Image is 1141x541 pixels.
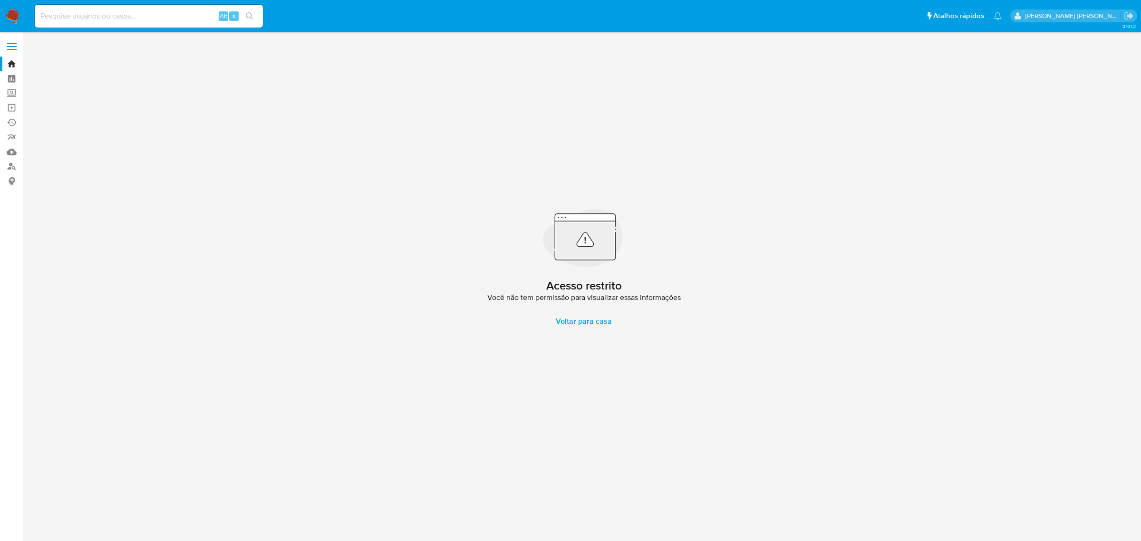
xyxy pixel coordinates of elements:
[544,310,623,333] a: Voltar para casa
[1124,11,1134,21] a: Sair
[1025,11,1121,20] p: emerson.gomes@mercadopago.com.br
[35,10,263,22] input: Pesquise usuários ou casos...
[487,293,681,302] span: Você não tem permissão para visualizar essas informações
[556,310,612,333] span: Voltar para casa
[546,279,622,293] h2: Acesso restrito
[220,11,227,20] span: Alt
[994,12,1002,20] a: Notificações
[933,11,984,21] span: Atalhos rápidos
[240,10,259,23] button: search-icon
[232,11,235,20] span: s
